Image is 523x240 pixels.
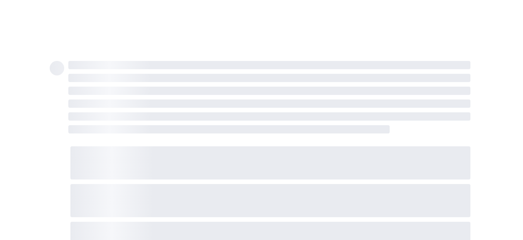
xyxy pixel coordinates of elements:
span: ‌ [50,61,64,75]
span: ‌ [68,112,470,121]
span: ‌ [70,184,470,217]
span: ‌ [70,146,470,179]
span: ‌ [68,74,470,82]
span: ‌ [68,87,470,95]
span: ‌ [68,61,470,69]
span: ‌ [68,125,390,133]
span: ‌ [68,99,470,108]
